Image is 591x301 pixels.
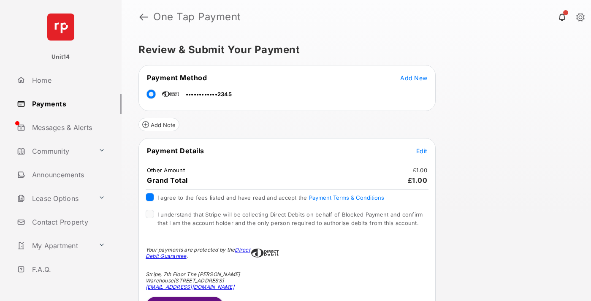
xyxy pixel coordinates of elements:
[146,166,185,174] td: Other Amount
[186,91,232,98] span: ••••••••••••2345
[14,70,122,90] a: Home
[14,94,122,114] a: Payments
[14,165,122,185] a: Announcements
[14,236,95,256] a: My Apartment
[146,271,251,290] div: Stripe, 7th Floor The [PERSON_NAME] Warehouse [STREET_ADDRESS]
[157,194,384,201] span: I agree to the fees listed and have read and accept the
[400,73,427,82] button: Add New
[138,45,567,55] h5: Review & Submit Your Payment
[147,146,204,155] span: Payment Details
[146,247,251,259] div: Your payments are protected by the .
[147,176,188,184] span: Grand Total
[14,141,95,161] a: Community
[52,53,70,61] p: Unit14
[157,211,423,226] span: I understand that Stripe will be collecting Direct Debits on behalf of Blocked Payment and confir...
[146,284,234,290] a: [EMAIL_ADDRESS][DOMAIN_NAME]
[309,194,384,201] button: I agree to the fees listed and have read and accept the
[400,74,427,81] span: Add New
[14,188,95,209] a: Lease Options
[147,73,207,82] span: Payment Method
[138,118,179,131] button: Add Note
[416,146,427,155] button: Edit
[47,14,74,41] img: svg+xml;base64,PHN2ZyB4bWxucz0iaHR0cDovL3d3dy53My5vcmcvMjAwMC9zdmciIHdpZHRoPSI2NCIgaGVpZ2h0PSI2NC...
[153,12,241,22] strong: One Tap Payment
[14,259,122,279] a: F.A.Q.
[412,166,428,174] td: £1.00
[408,176,428,184] span: £1.00
[14,212,122,232] a: Contact Property
[146,247,250,259] a: Direct Debit Guarantee
[14,117,122,138] a: Messages & Alerts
